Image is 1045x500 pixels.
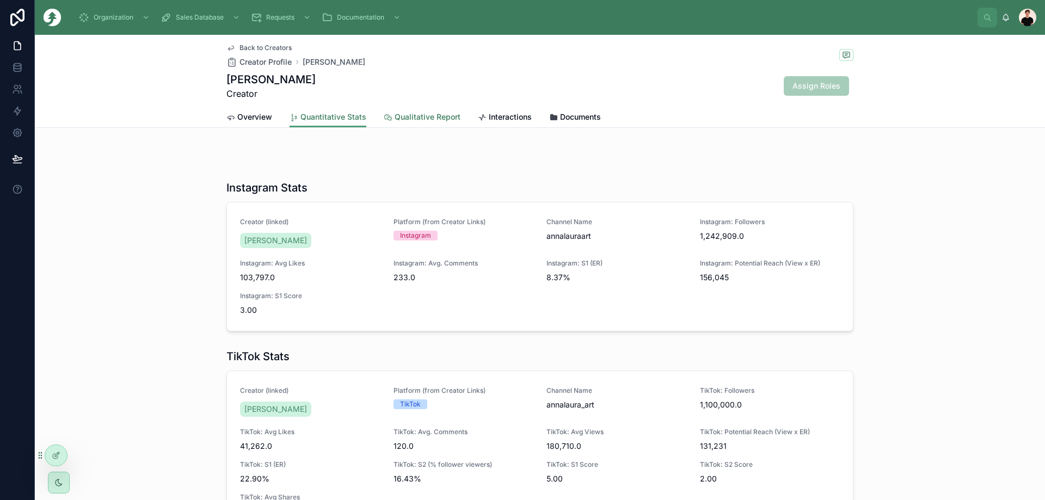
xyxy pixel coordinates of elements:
[290,107,366,128] a: Quantitative Stats
[394,259,534,268] span: Instagram: Avg. Comments
[546,399,687,410] span: annalaura_art
[266,13,294,22] span: Requests
[478,107,532,129] a: Interactions
[240,402,311,417] a: [PERSON_NAME]
[44,9,61,26] img: App logo
[546,386,687,395] span: Channel Name
[240,259,380,268] span: Instagram: Avg Likes
[546,259,687,268] span: Instagram: S1 (ER)
[700,218,840,226] span: Instagram: Followers
[239,44,292,52] span: Back to Creators
[226,57,292,67] a: Creator Profile
[546,218,687,226] span: Channel Name
[394,460,534,469] span: TikTok: S2 (% follower viewers)
[240,218,380,226] span: Creator (linked)
[75,8,155,27] a: Organization
[240,233,311,248] a: [PERSON_NAME]
[700,441,840,452] span: 131,231
[226,44,292,52] a: Back to Creators
[226,87,316,100] span: Creator
[394,272,534,283] span: 233.0
[318,8,406,27] a: Documentation
[240,473,380,484] span: 22.90%
[226,349,290,364] h1: TikTok Stats
[394,473,534,484] span: 16.43%
[237,112,272,122] span: Overview
[700,428,840,436] span: TikTok: Potential Reach (View x ER)
[400,399,421,409] div: TikTok
[157,8,245,27] a: Sales Database
[546,428,687,436] span: TikTok: Avg Views
[248,8,316,27] a: Requests
[240,305,380,316] span: 3.00
[176,13,224,22] span: Sales Database
[394,428,534,436] span: TikTok: Avg. Comments
[700,386,840,395] span: TikTok: Followers
[240,272,380,283] span: 103,797.0
[226,107,272,129] a: Overview
[240,386,380,395] span: Creator (linked)
[560,112,601,122] span: Documents
[546,441,687,452] span: 180,710.0
[400,231,431,240] div: Instagram
[700,231,840,242] span: 1,242,909.0
[394,386,534,395] span: Platform (from Creator Links)
[546,231,687,242] span: annalauraart
[240,428,380,436] span: TikTok: Avg Likes
[239,57,292,67] span: Creator Profile
[300,112,366,122] span: Quantitative Stats
[394,441,534,452] span: 120.0
[226,72,316,87] h1: [PERSON_NAME]
[240,441,380,452] span: 41,262.0
[546,272,687,283] span: 8.37%
[700,473,840,484] span: 2.00
[700,399,840,410] span: 1,100,000.0
[700,259,840,268] span: Instagram: Potential Reach (View x ER)
[384,107,460,129] a: Qualitative Report
[489,112,532,122] span: Interactions
[700,272,840,283] span: 156,045
[546,460,687,469] span: TikTok: S1 Score
[546,473,687,484] span: 5.00
[549,107,601,129] a: Documents
[700,460,840,469] span: TikTok: S2 Score
[70,5,978,29] div: scrollable content
[394,218,534,226] span: Platform (from Creator Links)
[240,460,380,469] span: TikTok: S1 (ER)
[244,235,307,246] span: [PERSON_NAME]
[244,404,307,415] span: [PERSON_NAME]
[94,13,133,22] span: Organization
[303,57,365,67] a: [PERSON_NAME]
[240,292,380,300] span: Instagram: S1 Score
[395,112,460,122] span: Qualitative Report
[226,180,308,195] h1: Instagram Stats
[337,13,384,22] span: Documentation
